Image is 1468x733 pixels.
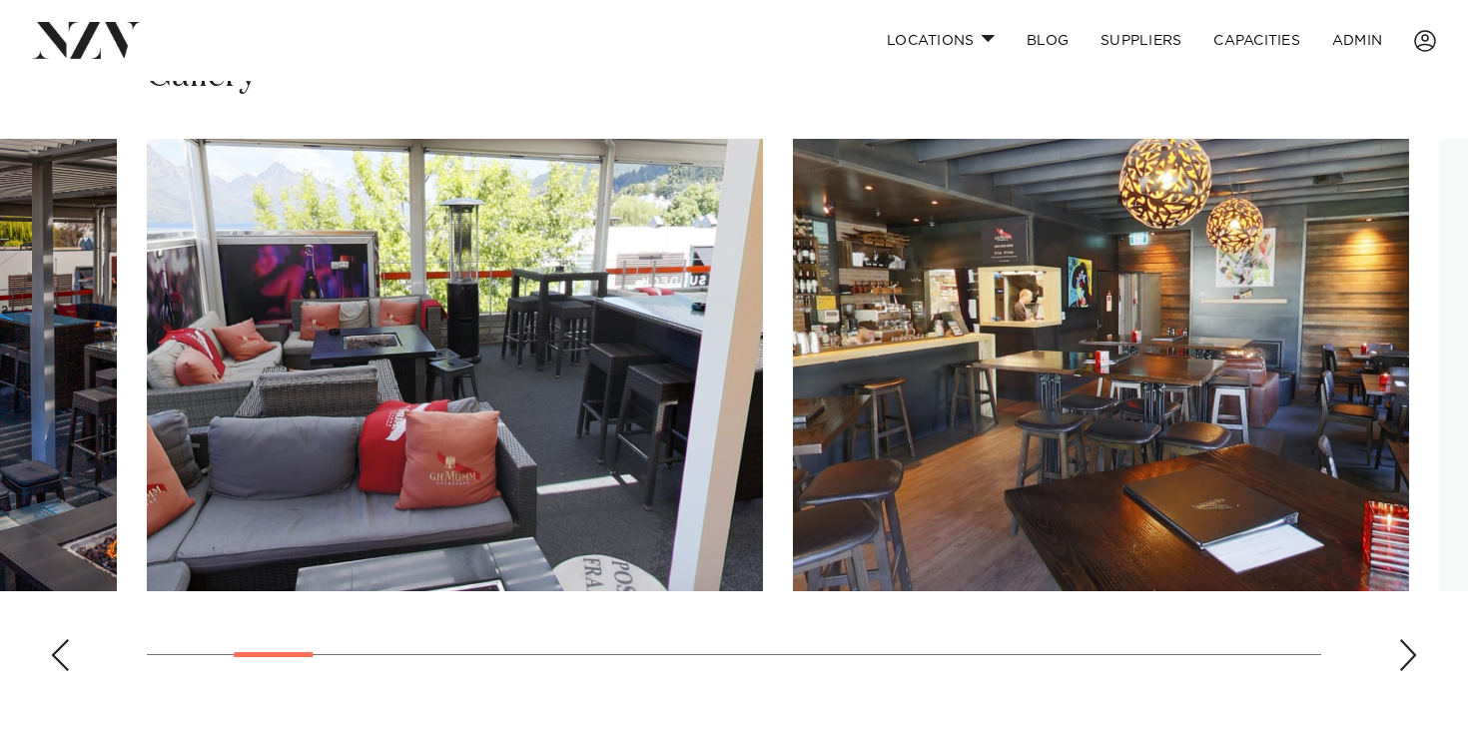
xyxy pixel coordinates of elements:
[1197,19,1316,62] a: Capacities
[1011,19,1085,62] a: BLOG
[793,139,1409,591] swiper-slide: 4 / 27
[871,19,1011,62] a: Locations
[32,22,141,58] img: nzv-logo.png
[147,139,763,591] swiper-slide: 3 / 27
[1316,19,1398,62] a: ADMIN
[1085,19,1197,62] a: SUPPLIERS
